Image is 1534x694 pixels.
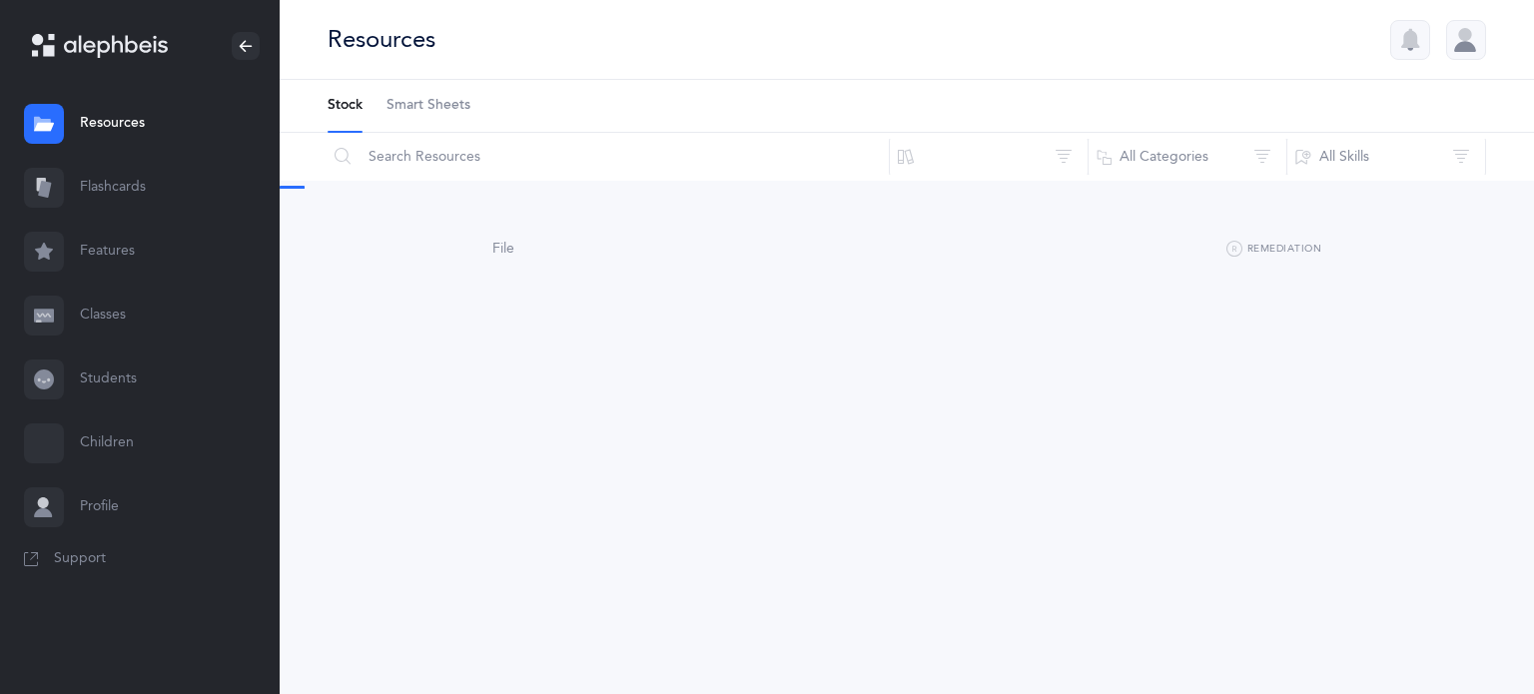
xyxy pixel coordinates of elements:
[54,549,106,569] span: Support
[1286,133,1486,181] button: All Skills
[1088,133,1287,181] button: All Categories
[386,96,470,116] span: Smart Sheets
[327,133,890,181] input: Search Resources
[328,23,435,56] div: Resources
[1226,238,1321,262] button: Remediation
[492,241,514,257] span: File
